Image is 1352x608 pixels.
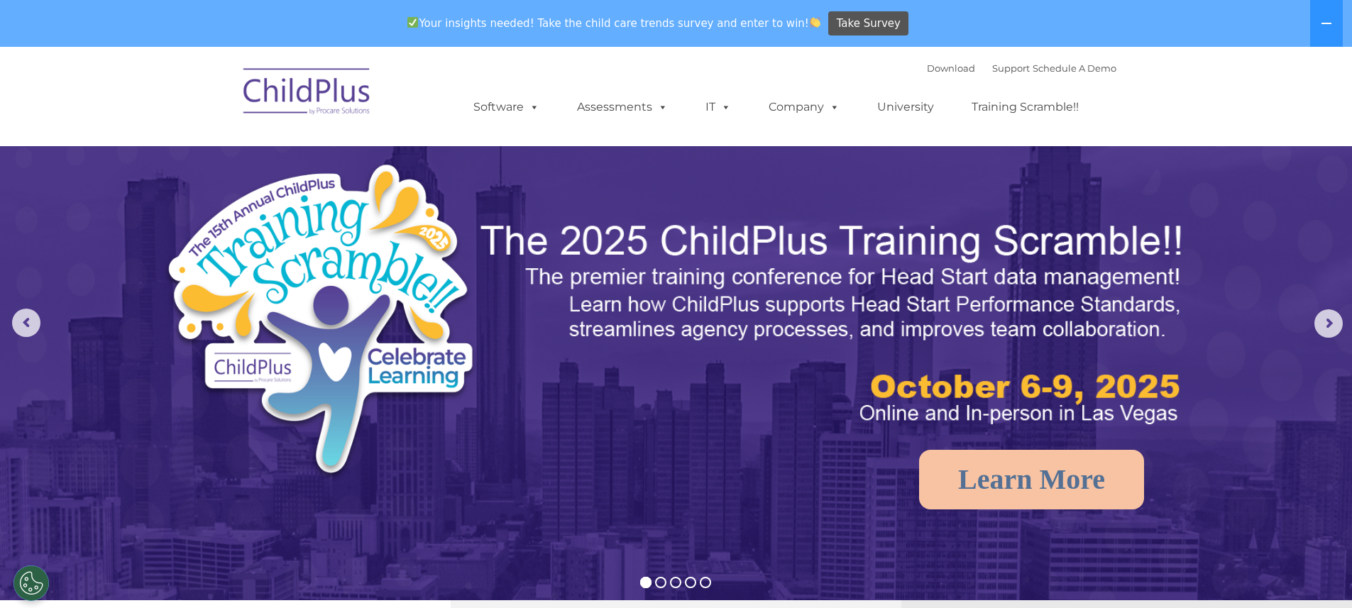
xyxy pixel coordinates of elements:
[691,93,745,121] a: IT
[837,11,901,36] span: Take Survey
[1033,62,1116,74] a: Schedule A Demo
[927,62,975,74] a: Download
[810,17,820,28] img: 👏
[13,565,49,601] button: Cookies Settings
[927,62,1116,74] font: |
[828,11,908,36] a: Take Survey
[754,93,854,121] a: Company
[407,17,418,28] img: ✅
[197,152,258,162] span: Phone number
[236,58,378,129] img: ChildPlus by Procare Solutions
[459,93,554,121] a: Software
[197,94,241,104] span: Last name
[863,93,948,121] a: University
[402,9,827,37] span: Your insights needed! Take the child care trends survey and enter to win!
[563,93,682,121] a: Assessments
[957,93,1093,121] a: Training Scramble!!
[919,450,1144,509] a: Learn More
[992,62,1030,74] a: Support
